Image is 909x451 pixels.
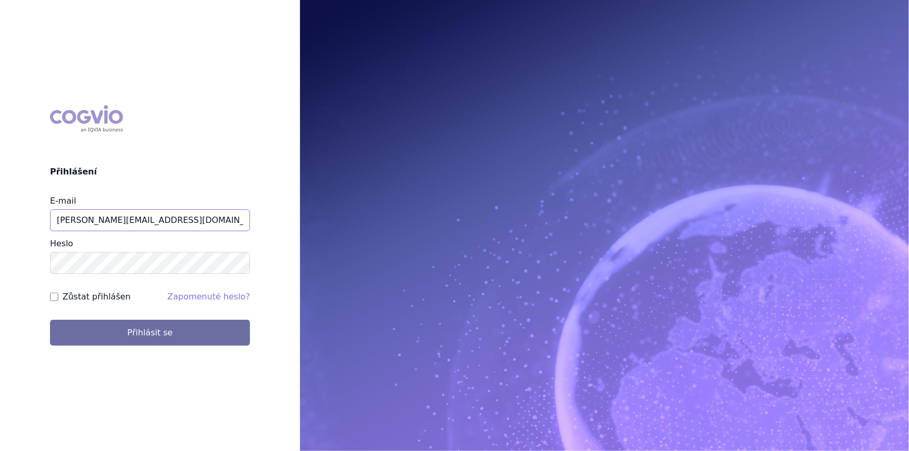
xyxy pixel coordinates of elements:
[50,166,250,178] h2: Přihlášení
[50,320,250,346] button: Přihlásit se
[50,239,73,248] label: Heslo
[167,292,250,302] a: Zapomenuté heslo?
[50,196,76,206] label: E-mail
[50,105,123,132] div: COGVIO
[63,291,131,303] label: Zůstat přihlášen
